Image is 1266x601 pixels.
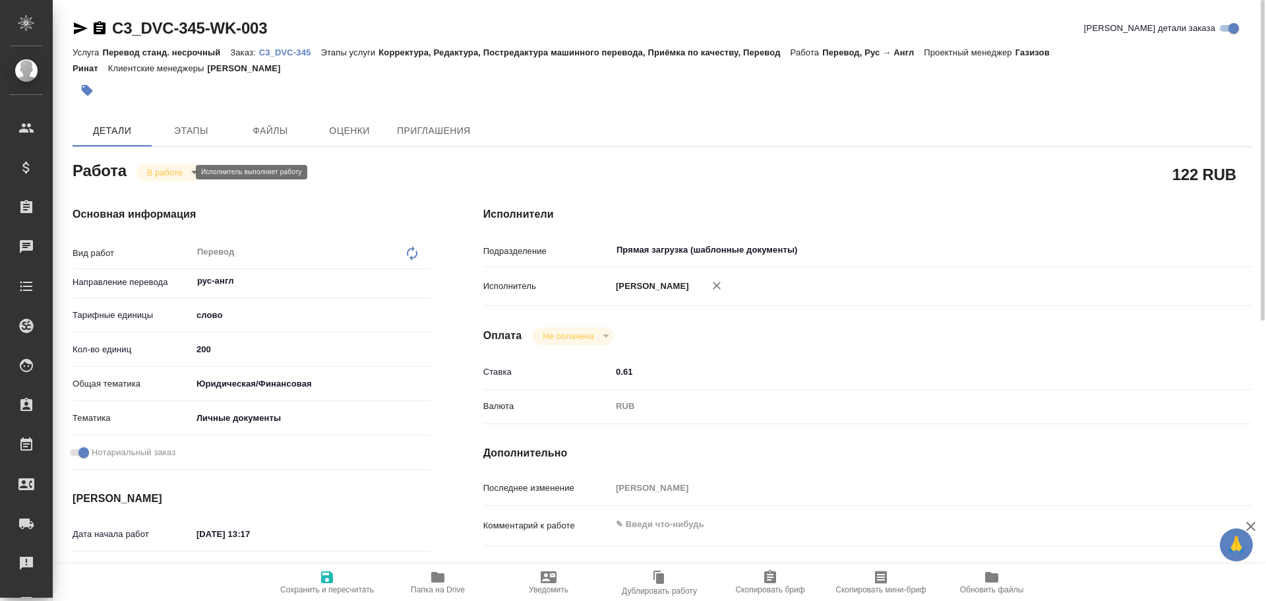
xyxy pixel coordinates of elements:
span: Сохранить и пересчитать [280,585,374,594]
p: Валюта [483,400,611,413]
p: Клиентские менеджеры [108,63,208,73]
button: Скопировать бриф [715,564,826,601]
p: Заказ: [230,47,258,57]
button: 🙏 [1220,528,1253,561]
p: Кол-во единиц [73,343,192,356]
p: Подразделение [483,245,611,258]
h4: Оплата [483,328,522,344]
span: Детали [80,123,144,139]
h4: [PERSON_NAME] [73,491,431,507]
span: Скопировать мини-бриф [835,585,926,594]
p: Вид работ [73,247,192,260]
div: В работе [136,164,202,181]
span: [PERSON_NAME] детали заказа [1084,22,1215,35]
button: Скопировать ссылку [92,20,107,36]
input: ✎ Введи что-нибудь [192,340,431,359]
input: ✎ Введи что-нибудь [192,524,307,544]
span: 🙏 [1225,531,1248,559]
span: Обновить файлы [960,585,1024,594]
p: Исполнитель [483,280,611,293]
p: Ставка [483,365,611,379]
button: Скопировать ссылку для ЯМессенджера [73,20,88,36]
span: Папка на Drive [411,585,465,594]
p: Общая тематика [73,377,192,391]
span: Нотариальный заказ [92,446,175,459]
div: слово [192,304,431,327]
button: Сохранить и пересчитать [272,564,382,601]
button: Добавить тэг [73,76,102,105]
span: Оценки [318,123,381,139]
button: В работе [143,167,187,178]
div: Личные документы [192,407,431,429]
input: Пустое поле [192,562,307,581]
a: C3_DVC-345 [259,46,321,57]
h2: Работа [73,158,127,181]
button: Папка на Drive [382,564,493,601]
a: C3_DVC-345-WK-003 [112,19,267,37]
p: Направление перевода [73,276,192,289]
span: Этапы [160,123,223,139]
h4: Дополнительно [483,445,1251,461]
span: Приглашения [397,123,471,139]
span: Дублировать работу [622,586,697,596]
h4: Основная информация [73,206,431,222]
button: Open [1180,249,1183,251]
p: Комментарий к работе [483,519,611,532]
button: Open [423,280,426,282]
p: Работа [791,47,823,57]
p: Тематика [73,412,192,425]
p: Перевод станд. несрочный [102,47,230,57]
span: Уведомить [529,585,568,594]
p: Дата начала работ [73,528,192,541]
p: Перевод, Рус → Англ [822,47,924,57]
button: Обновить файлы [936,564,1047,601]
button: Скопировать мини-бриф [826,564,936,601]
p: C3_DVC-345 [259,47,321,57]
h2: 122 RUB [1172,163,1236,185]
h4: Исполнители [483,206,1251,222]
p: Этапы услуги [320,47,378,57]
button: Дублировать работу [604,564,715,601]
span: Скопировать бриф [735,585,804,594]
p: Услуга [73,47,102,57]
button: Удалить исполнителя [702,271,731,300]
p: Последнее изменение [483,482,611,495]
p: [PERSON_NAME] [208,63,291,73]
p: Корректура, Редактура, Постредактура машинного перевода, Приёмка по качеству, Перевод [378,47,790,57]
input: Пустое поле [611,478,1188,497]
div: RUB [611,395,1188,418]
p: [PERSON_NAME] [611,280,689,293]
p: Проектный менеджер [924,47,1015,57]
p: Тарифные единицы [73,309,192,322]
span: Файлы [239,123,302,139]
button: Не оплачена [539,331,597,342]
div: Юридическая/Финансовая [192,373,431,395]
input: ✎ Введи что-нибудь [611,362,1188,381]
div: В работе [532,327,613,345]
button: Уведомить [493,564,604,601]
